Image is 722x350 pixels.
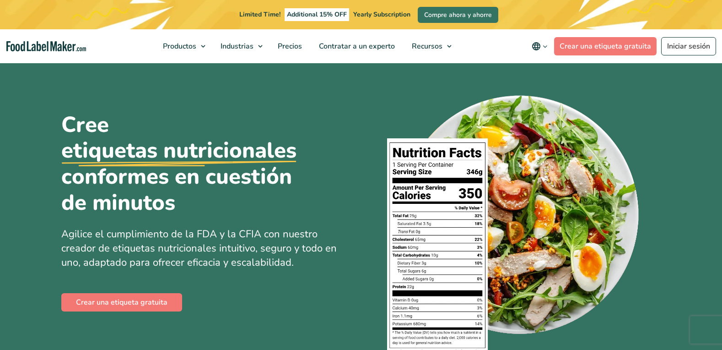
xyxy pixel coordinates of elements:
span: Contratar a un experto [316,41,396,51]
a: Iniciar sesión [661,37,716,55]
span: Industrias [218,41,254,51]
a: Crear una etiqueta gratuita [554,37,657,55]
a: Recursos [404,29,456,63]
a: Productos [155,29,210,63]
span: Yearly Subscription [353,10,410,19]
a: Crear una etiqueta gratuita [61,293,182,312]
span: Precios [275,41,303,51]
h1: Cree conformes en cuestión de minutos [61,112,318,216]
span: Limited Time! [239,10,280,19]
span: Additional 15% OFF [285,8,349,21]
a: Compre ahora y ahorre [418,7,498,23]
u: etiquetas nutricionales [61,138,296,164]
span: Productos [160,41,197,51]
a: Industrias [212,29,267,63]
span: Agilice el cumplimiento de la FDA y la CFIA con nuestro creador de etiquetas nutricionales intuit... [61,227,337,269]
a: Contratar a un experto [311,29,401,63]
a: Precios [269,29,308,63]
span: Recursos [409,41,443,51]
